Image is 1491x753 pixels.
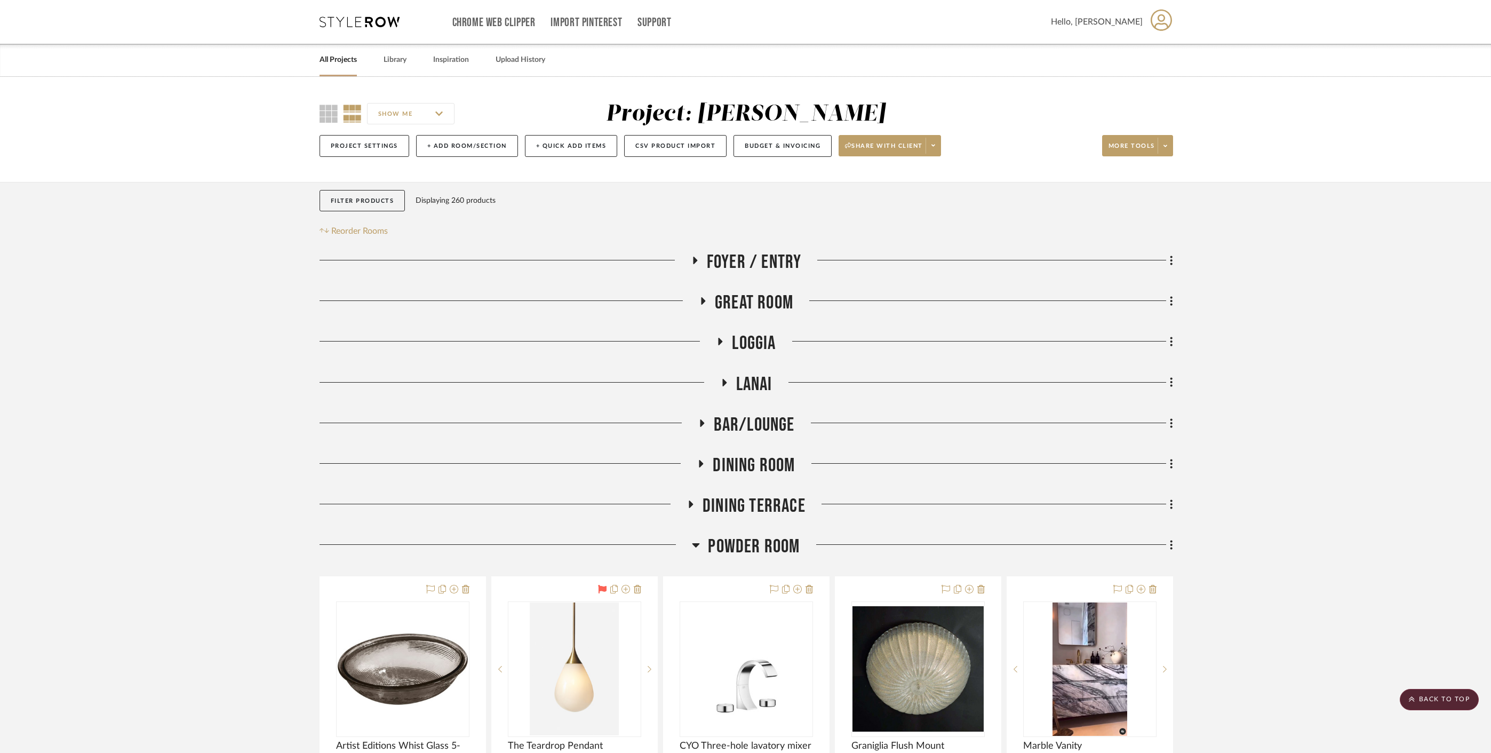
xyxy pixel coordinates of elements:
[525,135,618,157] button: + Quick Add Items
[1051,15,1143,28] span: Hello, [PERSON_NAME]
[433,53,469,67] a: Inspiration
[508,740,603,752] span: The Teardrop Pendant
[703,495,806,518] span: Dining Terrace
[852,606,984,731] img: Graniglia Flush Mount
[681,604,812,735] img: CYO Three-hole lavatory mixer with drain
[320,190,405,212] button: Filter Products
[1102,135,1173,156] button: More tools
[337,604,468,735] img: Artist Editions Whist Glass 5-3/8" x 19" x 16-1/8" Undercounter Bathroom Sink
[713,454,795,477] span: Dining Room
[530,603,618,736] img: The Teardrop Pendant
[320,225,388,237] button: Reorder Rooms
[606,103,886,125] div: Project: [PERSON_NAME]
[551,18,622,27] a: Import Pinterest
[732,332,776,355] span: Loggia
[1400,689,1479,710] scroll-to-top-button: BACK TO TOP
[733,135,832,157] button: Budget & Invoicing
[708,535,800,558] span: Powder Room
[845,142,923,158] span: Share with client
[1053,603,1127,736] img: Marble Vanity
[839,135,941,156] button: Share with client
[416,190,496,211] div: Displaying 260 products
[707,251,802,274] span: Foyer / Entry
[331,225,388,237] span: Reorder Rooms
[416,135,518,157] button: + Add Room/Section
[320,135,409,157] button: Project Settings
[1023,740,1082,752] span: Marble Vanity
[715,291,793,314] span: Great Room
[624,135,727,157] button: CSV Product Import
[1109,142,1155,158] span: More tools
[452,18,536,27] a: Chrome Web Clipper
[637,18,671,27] a: Support
[320,53,357,67] a: All Projects
[714,414,795,437] span: Bar/Lounge
[680,602,812,736] div: 0
[736,373,772,396] span: Lanai
[384,53,406,67] a: Library
[851,740,944,752] span: Graniglia Flush Mount
[496,53,545,67] a: Upload History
